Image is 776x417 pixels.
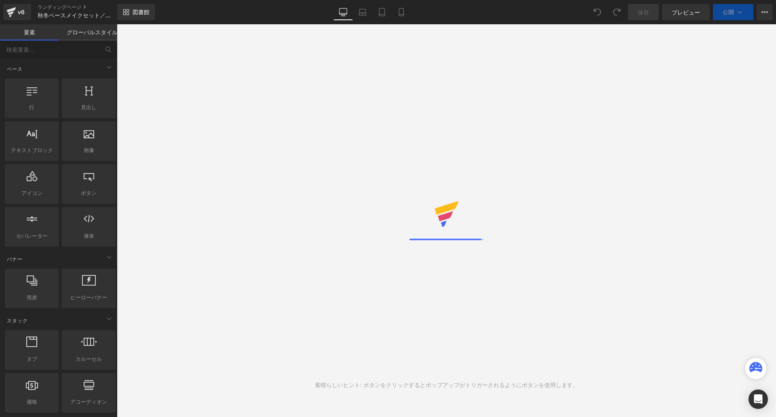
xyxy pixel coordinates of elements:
font: ヒーローバナー [70,294,107,301]
font: プレビュー [672,9,700,16]
font: セパレーター [16,233,48,239]
font: バナー [7,256,23,262]
font: アコーディオン [70,398,107,405]
font: 画像 [84,147,94,153]
font: グローバルスタイル [67,29,118,36]
font: タブ [27,356,37,362]
font: 液体 [84,233,94,239]
font: スタック [7,318,28,324]
font: v6 [18,8,25,15]
font: テキストブロック [11,147,53,153]
a: プレビュー [662,4,710,20]
font: 要素 [24,29,35,36]
button: もっと [757,4,773,20]
a: 錠剤 [372,4,392,20]
a: 携帯 [392,4,411,20]
button: 元に戻す [589,4,605,20]
font: 価格 [27,398,37,405]
a: v6 [3,4,31,20]
a: デスクトップ [333,4,353,20]
font: 保存 [638,9,649,16]
font: 視差 [27,294,37,301]
button: 公開 [713,4,753,20]
font: 秋冬ベースメイクセット／高保湿ワセリンファンデ [38,12,168,19]
font: 公開 [723,8,734,15]
font: ボタン [81,190,97,196]
font: ベース [7,66,23,72]
font: 行 [29,104,34,110]
font: 素晴らしいヒント: ボタンをクリックするとポップアップがトリガーされるようにボタンを使用します。 [315,381,578,388]
button: やり直す [609,4,625,20]
a: ランディングページ [38,4,131,11]
a: 新しいライブラリ [117,4,155,20]
div: インターコムメッセンジャーを開く [749,389,768,409]
font: カルーセル [76,356,102,362]
font: 見出し [81,104,97,110]
a: ラップトップ [353,4,372,20]
font: ランディングページ [38,4,81,10]
font: アイコン [21,190,42,196]
font: 図書館 [133,8,150,15]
